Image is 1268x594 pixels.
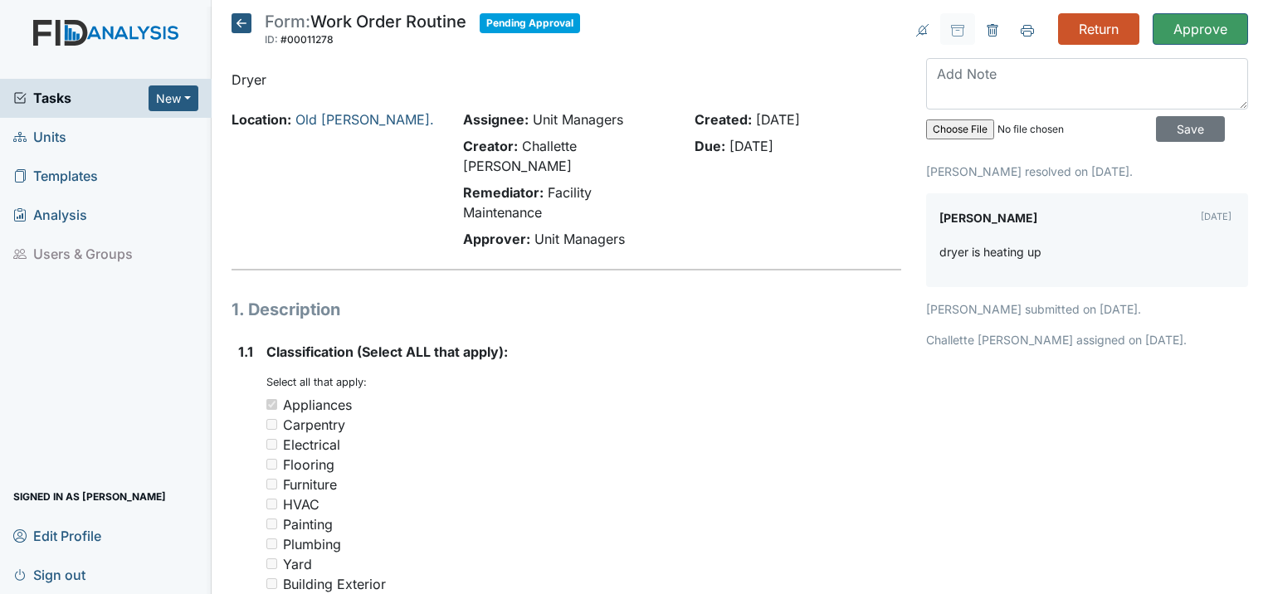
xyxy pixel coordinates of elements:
a: Old [PERSON_NAME]. [295,111,434,128]
button: New [149,85,198,111]
span: [DATE] [729,138,773,154]
input: Save [1156,116,1225,142]
p: [PERSON_NAME] submitted on [DATE]. [926,300,1248,318]
span: Units [13,124,66,150]
strong: Creator: [463,138,518,154]
input: Return [1058,13,1139,45]
input: Yard [266,558,277,569]
div: Carpentry [283,415,345,435]
span: Unit Managers [533,111,623,128]
input: Furniture [266,479,277,489]
div: Painting [283,514,333,534]
span: Classification (Select ALL that apply): [266,343,508,360]
label: [PERSON_NAME] [939,207,1037,230]
input: HVAC [266,499,277,509]
div: Building Exterior [283,574,386,594]
span: Signed in as [PERSON_NAME] [13,484,166,509]
div: Yard [283,554,312,574]
div: Appliances [283,395,352,415]
strong: Assignee: [463,111,529,128]
strong: Approver: [463,231,530,247]
div: Flooring [283,455,334,475]
h1: 1. Description [232,297,901,322]
div: HVAC [283,494,319,514]
p: [PERSON_NAME] resolved on [DATE]. [926,163,1248,180]
span: Pending Approval [480,13,580,33]
input: Appliances [266,399,277,410]
span: Sign out [13,562,85,587]
span: Unit Managers [534,231,625,247]
input: Electrical [266,439,277,450]
div: Furniture [283,475,337,494]
span: Templates [13,163,98,189]
a: Tasks [13,88,149,108]
div: Electrical [283,435,340,455]
span: #00011278 [280,33,334,46]
p: Dryer [232,70,901,90]
strong: Location: [232,111,291,128]
span: [DATE] [756,111,800,128]
input: Plumbing [266,538,277,549]
span: ID: [265,33,278,46]
input: Carpentry [266,419,277,430]
p: dryer is heating up [939,243,1041,260]
small: [DATE] [1201,211,1231,222]
div: Work Order Routine [265,13,466,50]
span: Edit Profile [13,523,101,548]
strong: Due: [695,138,725,154]
label: 1.1 [238,342,253,362]
input: Building Exterior [266,578,277,589]
input: Painting [266,519,277,529]
p: Challette [PERSON_NAME] assigned on [DATE]. [926,331,1248,348]
input: Flooring [266,459,277,470]
span: Analysis [13,202,87,228]
small: Select all that apply: [266,376,367,388]
strong: Created: [695,111,752,128]
strong: Remediator: [463,184,544,201]
div: Plumbing [283,534,341,554]
input: Approve [1153,13,1248,45]
span: Form: [265,12,310,32]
